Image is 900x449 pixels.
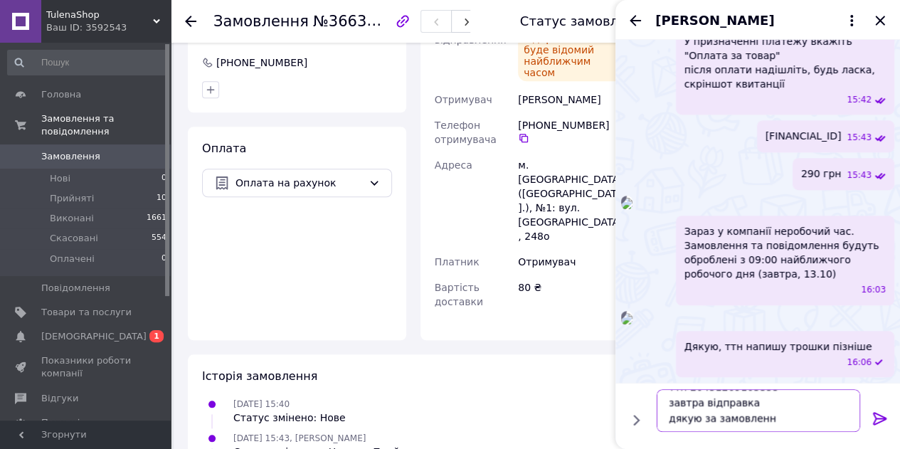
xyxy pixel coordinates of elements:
[213,13,309,30] span: Замовлення
[41,392,78,405] span: Відгуки
[46,21,171,34] div: Ваш ID: 3592543
[515,249,627,275] div: Отримувач
[162,172,166,185] span: 0
[684,224,886,281] span: Зараз у компанії неробочий час. Замовлення та повідомлення будуть оброблені з 09:00 найближчого р...
[50,253,95,265] span: Оплачені
[655,11,860,30] button: [PERSON_NAME]
[621,313,632,324] img: 4e9eab79-eb3c-41cf-be90-0ac9e2832bf2_w500_h500
[50,212,94,225] span: Виконані
[162,253,166,265] span: 0
[215,56,309,70] div: [PHONE_NUMBER]
[202,369,317,383] span: Історія замовлення
[50,232,98,245] span: Скасовані
[766,129,842,144] span: [FINANCIAL_ID]
[515,275,627,315] div: 80 ₴
[847,169,872,181] span: 15:43 12.10.2025
[41,112,171,138] span: Замовлення та повідомлення
[627,12,644,29] button: Назад
[233,399,290,409] span: [DATE] 15:40
[50,172,70,185] span: Нові
[435,94,492,105] span: Отримувач
[627,411,645,429] button: Показати кнопки
[847,132,872,144] span: 15:43 12.10.2025
[46,9,153,21] span: TulenaShop
[41,354,132,380] span: Показники роботи компанії
[621,198,632,209] img: ed3cbbdf-b777-4db2-9d28-b6e3423a52e8_w500_h500
[152,232,166,245] span: 554
[202,142,246,155] span: Оплата
[147,212,166,225] span: 1661
[518,118,624,144] div: [PHONE_NUMBER]
[233,411,346,425] div: Статус змінено: Нове
[235,175,363,191] span: Оплата на рахунок
[657,389,860,432] textarea: ттн 20451269163355 завтра відправка дякую за замовленн
[435,256,480,268] span: Платник
[435,120,497,145] span: Телефон отримувача
[157,192,166,205] span: 10
[520,14,651,28] div: Статус замовлення
[655,11,774,30] span: [PERSON_NAME]
[50,192,94,205] span: Прийняті
[435,20,507,46] span: Статус відправлення
[41,282,110,295] span: Повідомлення
[861,284,886,296] span: 16:03 12.10.2025
[41,150,100,163] span: Замовлення
[435,282,483,307] span: Вартість доставки
[515,152,627,249] div: м. [GEOGRAPHIC_DATA] ([GEOGRAPHIC_DATA].), №1: вул. [GEOGRAPHIC_DATA], 248о
[41,330,147,343] span: [DEMOGRAPHIC_DATA]
[149,330,164,342] span: 1
[801,167,842,181] span: 290 грн
[684,339,872,354] span: Дякую, ттн напишу трошки пізніше
[847,356,872,369] span: 16:06 12.10.2025
[313,12,414,30] span: №366318375
[41,416,80,429] span: Покупці
[515,87,627,112] div: [PERSON_NAME]
[185,14,196,28] div: Повернутися назад
[233,433,366,443] span: [DATE] 15:43, [PERSON_NAME]
[7,50,168,75] input: Пошук
[41,306,132,319] span: Товари та послуги
[435,159,472,171] span: Адреса
[872,12,889,29] button: Закрити
[41,88,81,101] span: Головна
[847,94,872,106] span: 15:42 12.10.2025
[518,19,624,81] div: Статус відправлення буде відомий найближчим часом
